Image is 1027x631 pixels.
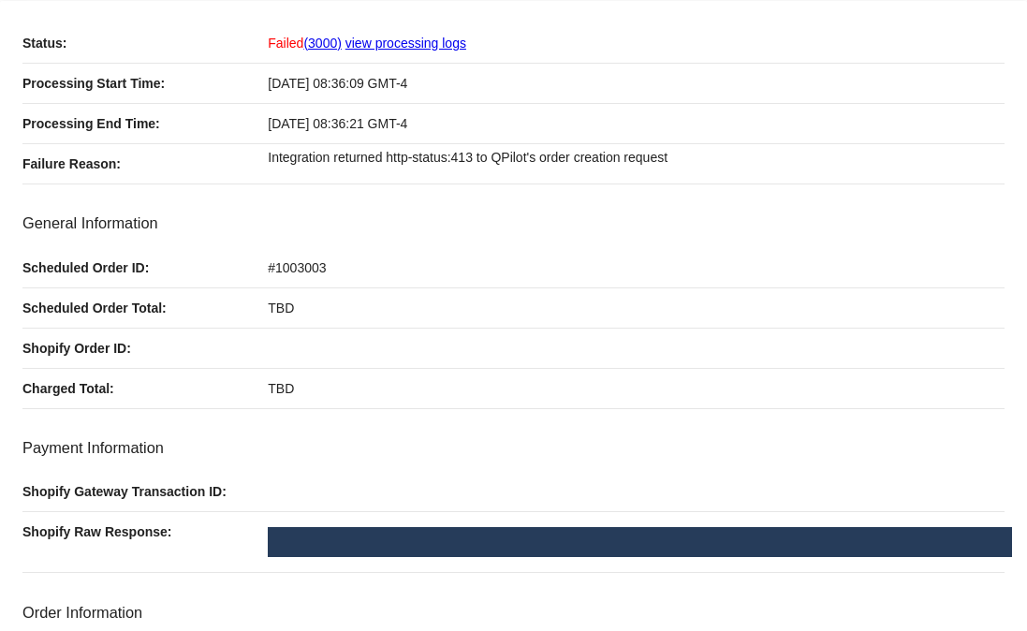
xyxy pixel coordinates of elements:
[22,104,268,143] p: Processing End Time:
[22,329,268,368] p: Shopify Order ID:
[22,144,268,183] p: Failure Reason:
[268,301,294,315] span: TBD
[268,116,407,131] span: [DATE] 08:36:21 GMT-4
[22,248,268,287] p: Scheduled Order ID:
[268,36,342,51] span: Failed
[268,381,294,396] span: TBD
[268,144,1005,170] p: Integration returned http-status:413 to QPilot's order creation request
[345,36,466,51] a: view processing logs
[268,260,326,275] span: #1003003
[22,64,268,103] p: Processing Start Time:
[303,36,341,51] a: (3000)
[22,369,268,408] p: Charged Total:
[22,512,268,551] p: Shopify Raw Response:
[22,23,268,63] p: Status:
[268,76,407,91] span: [DATE] 08:36:09 GMT-4
[22,439,1005,457] h3: Payment Information
[22,288,268,328] p: Scheduled Order Total:
[22,604,1005,622] h3: Order Information
[22,472,268,511] p: Shopify Gateway Transaction ID:
[22,214,1005,232] h3: General Information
